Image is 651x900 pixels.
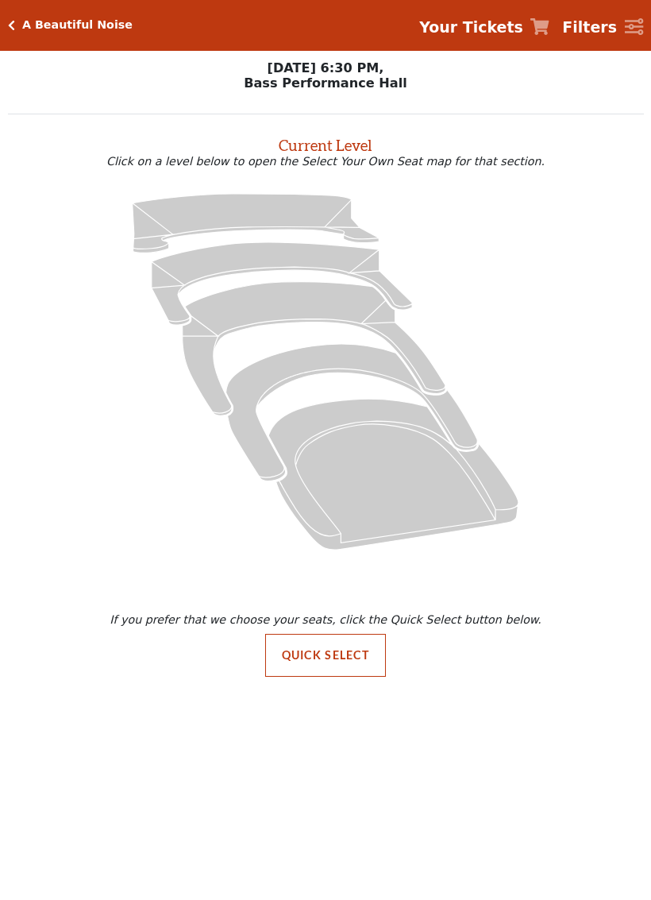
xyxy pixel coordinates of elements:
[8,20,15,31] a: Click here to go back to filters
[268,399,518,550] path: Orchestra / Parterre Circle - Seats Available: 18
[562,18,617,36] strong: Filters
[265,634,387,677] button: Quick Select
[22,18,133,32] h5: A Beautiful Noise
[562,16,643,39] a: Filters
[133,194,379,253] path: Upper Gallery - Seats Available: 295
[11,613,640,626] p: If you prefer that we choose your seats, click the Quick Select button below.
[419,16,549,39] a: Your Tickets
[8,155,644,168] p: Click on a level below to open the Select Your Own Seat map for that section.
[419,18,523,36] strong: Your Tickets
[152,242,412,325] path: Lower Gallery - Seats Available: 54
[8,129,644,155] h2: Current Level
[8,60,644,91] p: [DATE] 6:30 PM, Bass Performance Hall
